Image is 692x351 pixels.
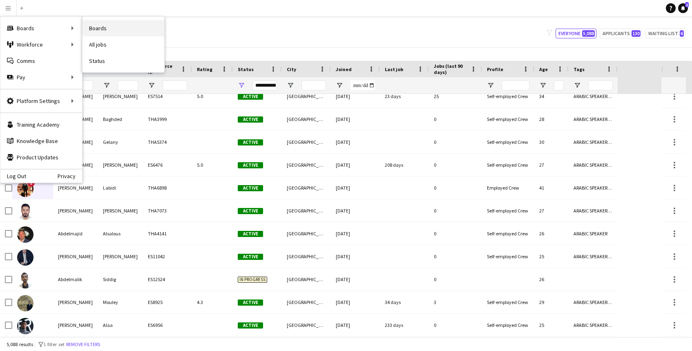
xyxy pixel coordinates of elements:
[336,66,352,72] span: Joined
[482,222,534,245] div: Self-employed Crew
[282,245,331,268] div: [GEOGRAPHIC_DATA]
[331,245,380,268] div: [DATE]
[148,82,155,89] button: Open Filter Menu
[534,245,569,268] div: 25
[238,322,263,329] span: Active
[380,85,429,107] div: 23 days
[17,226,33,243] img: Abdelmajid Alsalous
[331,85,380,107] div: [DATE]
[143,199,192,222] div: THA7073
[53,177,98,199] div: [PERSON_NAME]
[534,154,569,176] div: 27
[98,291,143,313] div: Mouley
[331,291,380,313] div: [DATE]
[482,85,534,107] div: Self-employed Crew
[143,108,192,130] div: THA3999
[482,245,534,268] div: Self-employed Crew
[678,3,688,13] a: 1
[600,29,642,38] button: Applicants130
[0,149,82,165] a: Product Updates
[238,139,263,145] span: Active
[0,36,82,53] div: Workforce
[680,30,684,37] span: 6
[331,108,380,130] div: [DATE]
[143,268,192,291] div: ES12524
[192,85,233,107] div: 5.0
[429,291,482,313] div: 3
[238,277,267,283] span: In progress
[534,314,569,336] div: 25
[238,82,245,89] button: Open Filter Menu
[569,314,618,336] div: ARABIC SPEAKER, TOP PROMOTER
[143,245,192,268] div: ES11042
[632,30,641,37] span: 130
[53,199,98,222] div: [PERSON_NAME]
[569,291,618,313] div: ARABIC SPEAKER, FRENCH SPEAKER, TOP HOSTESS/ HOST, TOP PROMOTER
[53,314,98,336] div: [PERSON_NAME]
[539,82,547,89] button: Open Filter Menu
[336,82,343,89] button: Open Filter Menu
[143,85,192,107] div: ES7514
[143,314,192,336] div: ES6956
[53,291,98,313] div: [PERSON_NAME]
[380,291,429,313] div: 34 days
[331,131,380,153] div: [DATE]
[98,199,143,222] div: [PERSON_NAME]
[429,177,482,199] div: 0
[429,245,482,268] div: 0
[118,80,138,90] input: Last Name Filter Input
[574,82,581,89] button: Open Filter Menu
[98,268,143,291] div: Siddig
[569,154,618,176] div: ARABIC SPEAKER, [DEMOGRAPHIC_DATA] SPEAKER, TOP HOSTESS/ HOST, TOP PROMOTER, TOP [PERSON_NAME]
[331,154,380,176] div: [DATE]
[98,177,143,199] div: Labidi
[103,82,110,89] button: Open Filter Menu
[429,131,482,153] div: 0
[282,85,331,107] div: [GEOGRAPHIC_DATA]
[143,291,192,313] div: ES8925
[350,80,375,90] input: Joined Filter Input
[645,29,685,38] button: Waiting list6
[143,222,192,245] div: THA4141
[17,203,33,220] img: abdelkarim mohammed
[534,268,569,291] div: 26
[98,222,143,245] div: Alsalous
[482,177,534,199] div: Employed Crew
[98,154,143,176] div: [PERSON_NAME]
[385,66,403,72] span: Last job
[380,314,429,336] div: 233 days
[83,53,164,69] a: Status
[238,185,263,191] span: Active
[17,272,33,288] img: Abdelmalik Siddig
[0,69,82,85] div: Pay
[588,80,613,90] input: Tags Filter Input
[192,154,233,176] div: 5.0
[534,108,569,130] div: 28
[73,80,93,90] input: First Name Filter Input
[98,85,143,107] div: [PERSON_NAME]
[238,94,263,100] span: Active
[487,66,503,72] span: Profile
[17,295,33,311] img: Abdelmoula habib Mouley
[482,108,534,130] div: Self-employed Crew
[534,291,569,313] div: 29
[282,291,331,313] div: [GEOGRAPHIC_DATA]
[331,222,380,245] div: [DATE]
[534,131,569,153] div: 30
[163,80,187,90] input: Workforce ID Filter Input
[331,199,380,222] div: [DATE]
[569,245,618,268] div: ARABIC SPEAKER, TOP PROMOTER, TOP [PERSON_NAME]
[282,177,331,199] div: [GEOGRAPHIC_DATA]
[238,208,263,214] span: Active
[143,131,192,153] div: THA5374
[434,63,467,75] span: Jobs (last 90 days)
[429,108,482,130] div: 0
[238,231,263,237] span: Active
[197,66,212,72] span: Rating
[83,20,164,36] a: Boards
[554,80,564,90] input: Age Filter Input
[282,268,331,291] div: [GEOGRAPHIC_DATA]
[429,268,482,291] div: 0
[53,222,98,245] div: Abdelmajid
[287,82,294,89] button: Open Filter Menu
